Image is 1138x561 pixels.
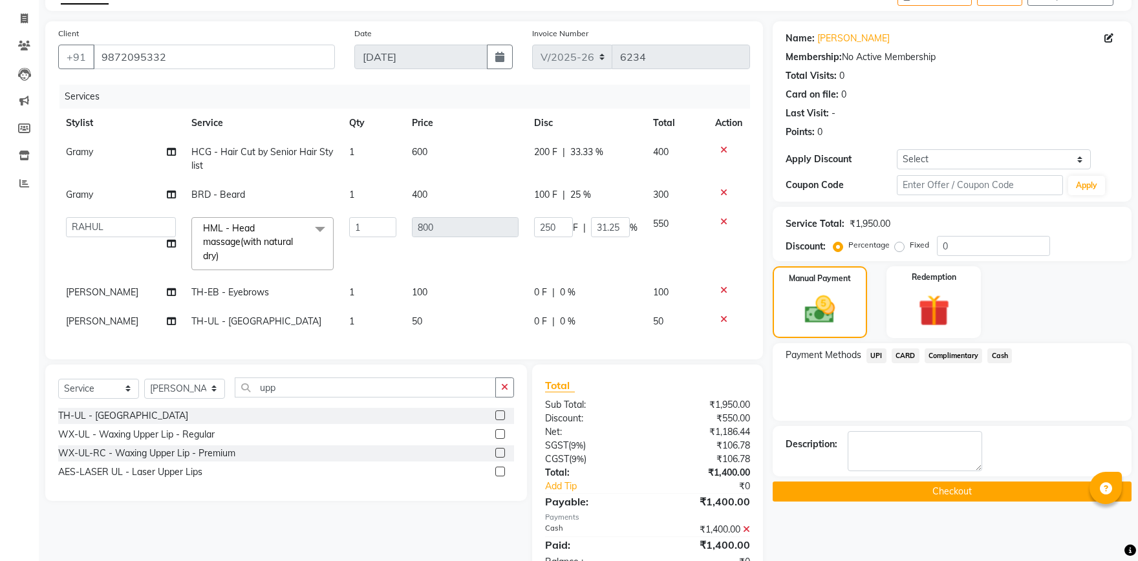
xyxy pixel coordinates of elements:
span: CGST [545,453,569,465]
div: Sub Total: [535,398,648,412]
span: CARD [892,348,919,363]
label: Invoice Number [532,28,588,39]
span: SGST [545,439,568,451]
div: Service Total: [786,217,844,231]
div: WX-UL - Waxing Upper Lip - Regular [58,428,215,441]
th: Action [707,109,750,138]
div: ₹0 [666,480,760,493]
span: 0 % [560,286,575,299]
button: Apply [1068,176,1105,195]
th: Qty [341,109,404,138]
th: Disc [526,109,645,138]
span: | [563,188,565,202]
div: Services [59,85,760,109]
div: Net: [535,425,648,439]
th: Total [645,109,707,138]
div: ₹1,950.00 [850,217,890,231]
div: ( ) [535,452,648,466]
button: +91 [58,45,94,69]
span: 100 [412,286,427,298]
div: ₹1,950.00 [647,398,760,412]
span: 9% [572,454,584,464]
div: ( ) [535,439,648,452]
div: Points: [786,125,815,139]
a: [PERSON_NAME] [817,32,890,45]
span: HCG - Hair Cut by Senior Hair Stylist [191,146,333,171]
span: | [563,145,565,159]
span: HML - Head massage(with natural dry) [203,222,293,262]
div: ₹550.00 [647,412,760,425]
span: Complimentary [925,348,983,363]
div: Apply Discount [786,153,897,166]
span: | [552,315,555,328]
label: Fixed [910,239,929,251]
div: ₹1,400.00 [647,537,760,553]
span: 300 [653,189,669,200]
th: Service [184,109,341,138]
label: Date [354,28,372,39]
th: Price [404,109,526,138]
div: ₹106.78 [647,452,760,466]
span: 50 [412,315,422,327]
span: Gramy [66,189,93,200]
div: AES-LASER UL - Laser Upper Lips [58,465,202,479]
span: 400 [412,189,427,200]
div: 0 [817,125,822,139]
div: No Active Membership [786,50,1119,64]
span: 200 F [534,145,557,159]
a: x [219,250,224,262]
label: Percentage [848,239,890,251]
div: ₹1,186.44 [647,425,760,439]
div: ₹1,400.00 [647,523,760,536]
span: 1 [349,286,354,298]
div: ₹106.78 [647,439,760,452]
span: 1 [349,146,354,158]
span: 0 % [560,315,575,328]
div: Total Visits: [786,69,837,83]
span: | [583,221,586,235]
span: F [573,221,578,235]
span: 600 [412,146,427,158]
span: TH-EB - Eyebrows [191,286,269,298]
div: Paid: [535,537,648,553]
div: 0 [841,88,846,101]
span: 100 F [534,188,557,202]
span: 50 [653,315,663,327]
div: 0 [839,69,844,83]
span: 1 [349,315,354,327]
button: Checkout [773,482,1132,502]
div: Description: [786,438,837,451]
input: Search by Name/Mobile/Email/Code [93,45,335,69]
div: Name: [786,32,815,45]
div: WX-UL-RC - Waxing Upper Lip - Premium [58,447,235,460]
div: Discount: [535,412,648,425]
span: [PERSON_NAME] [66,286,138,298]
span: 33.33 % [570,145,603,159]
span: 550 [653,218,669,229]
label: Manual Payment [789,273,851,284]
div: Coupon Code [786,178,897,192]
div: Membership: [786,50,842,64]
input: Search or Scan [235,377,496,397]
span: Payment Methods [786,348,861,362]
span: 400 [653,146,669,158]
a: Add Tip [535,480,666,493]
label: Client [58,28,79,39]
div: ₹1,400.00 [647,494,760,509]
div: Discount: [786,240,826,253]
span: | [552,286,555,299]
span: Cash [987,348,1012,363]
th: Stylist [58,109,184,138]
span: Gramy [66,146,93,158]
div: ₹1,400.00 [647,466,760,480]
span: Total [545,379,575,392]
div: TH-UL - [GEOGRAPHIC_DATA] [58,409,188,423]
span: [PERSON_NAME] [66,315,138,327]
span: TH-UL - [GEOGRAPHIC_DATA] [191,315,321,327]
img: _gift.svg [908,291,960,330]
span: 9% [571,440,583,450]
div: Cash [535,523,648,536]
span: 25 % [570,188,591,202]
span: % [630,221,638,235]
div: Last Visit: [786,107,829,120]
